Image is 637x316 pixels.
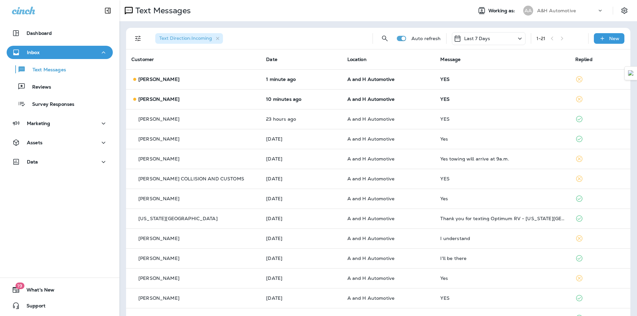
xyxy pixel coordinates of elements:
div: YES [440,176,564,181]
button: Filters [131,32,145,45]
p: Dashboard [27,31,52,36]
span: Customer [131,56,154,62]
div: YES [440,116,564,122]
div: Thank you for texting Optimum RV - Oklahoma City. We are currently closed. We will respond to you... [440,216,564,221]
p: [PERSON_NAME] [138,96,179,102]
p: Sep 5, 2025 07:50 AM [266,216,336,221]
button: Assets [7,136,113,149]
img: Detect Auto [628,70,634,76]
button: Survey Responses [7,97,113,111]
p: Reviews [26,84,51,91]
p: A&H Automotive [537,8,576,13]
p: [US_STATE][GEOGRAPHIC_DATA] [138,216,218,221]
button: Dashboard [7,27,113,40]
span: A and H Automotive [347,76,395,82]
p: Sep 4, 2025 12:09 PM [266,256,336,261]
span: A and H Automotive [347,96,395,102]
span: A and H Automotive [347,295,395,301]
div: Text Direction:Incoming [155,33,223,44]
span: A and H Automotive [347,196,395,202]
div: Yes [440,136,564,142]
span: Replied [575,56,593,62]
p: Sep 4, 2025 10:23 AM [266,295,336,301]
div: Yes [440,276,564,281]
span: A and H Automotive [347,235,395,241]
p: Sep 7, 2025 10:16 AM [266,196,336,201]
button: Text Messages [7,62,113,76]
p: Sep 8, 2025 10:16 AM [266,136,336,142]
div: YES [440,295,564,301]
div: I'll be there [440,256,564,261]
p: Data [27,159,38,164]
span: Text Direction : Incoming [159,35,212,41]
span: A and H Automotive [347,136,395,142]
p: Last 7 Days [464,36,490,41]
span: Working as: [488,8,517,14]
button: Inbox [7,46,113,59]
span: What's New [20,287,54,295]
p: [PERSON_NAME] [138,116,179,122]
p: Auto refresh [411,36,441,41]
button: Settings [618,5,630,17]
div: I understand [440,236,564,241]
p: [PERSON_NAME] [138,276,179,281]
button: 19What's New [7,283,113,296]
p: [PERSON_NAME] [138,256,179,261]
p: Assets [27,140,42,145]
button: Search Messages [378,32,391,45]
p: [PERSON_NAME] [138,156,179,161]
span: A and H Automotive [347,116,395,122]
span: A and H Automotive [347,275,395,281]
span: 19 [15,283,24,289]
p: Sep 9, 2025 10:19 AM [266,96,336,102]
div: 1 - 21 [536,36,546,41]
button: Data [7,155,113,168]
p: Sep 7, 2025 10:18 AM [266,156,336,161]
div: Yes [440,196,564,201]
p: [PERSON_NAME] [138,196,179,201]
span: Message [440,56,460,62]
button: Collapse Sidebar [99,4,117,17]
button: Support [7,299,113,312]
p: Sep 9, 2025 10:28 AM [266,77,336,82]
button: Reviews [7,80,113,94]
p: Sep 4, 2025 12:49 PM [266,236,336,241]
p: [PERSON_NAME] [138,236,179,241]
p: [PERSON_NAME] COLLISION AND CUSTOMS [138,176,244,181]
span: A and H Automotive [347,156,395,162]
p: Marketing [27,121,50,126]
p: Text Messages [26,67,66,73]
p: New [609,36,619,41]
span: Support [20,303,45,311]
p: Text Messages [133,6,191,16]
div: YES [440,96,564,102]
p: Sep 4, 2025 11:50 AM [266,276,336,281]
span: A and H Automotive [347,255,395,261]
div: Yes towing will arrive at 9a.m. [440,156,564,161]
p: Sep 8, 2025 10:59 AM [266,116,336,122]
p: Inbox [27,50,39,55]
span: Location [347,56,367,62]
span: A and H Automotive [347,176,395,182]
p: Survey Responses [26,101,74,108]
div: AA [523,6,533,16]
span: A and H Automotive [347,216,395,221]
p: Sep 7, 2025 10:16 AM [266,176,336,181]
p: [PERSON_NAME] [138,77,179,82]
p: [PERSON_NAME] [138,295,179,301]
div: YES [440,77,564,82]
button: Marketing [7,117,113,130]
span: Date [266,56,277,62]
p: [PERSON_NAME] [138,136,179,142]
